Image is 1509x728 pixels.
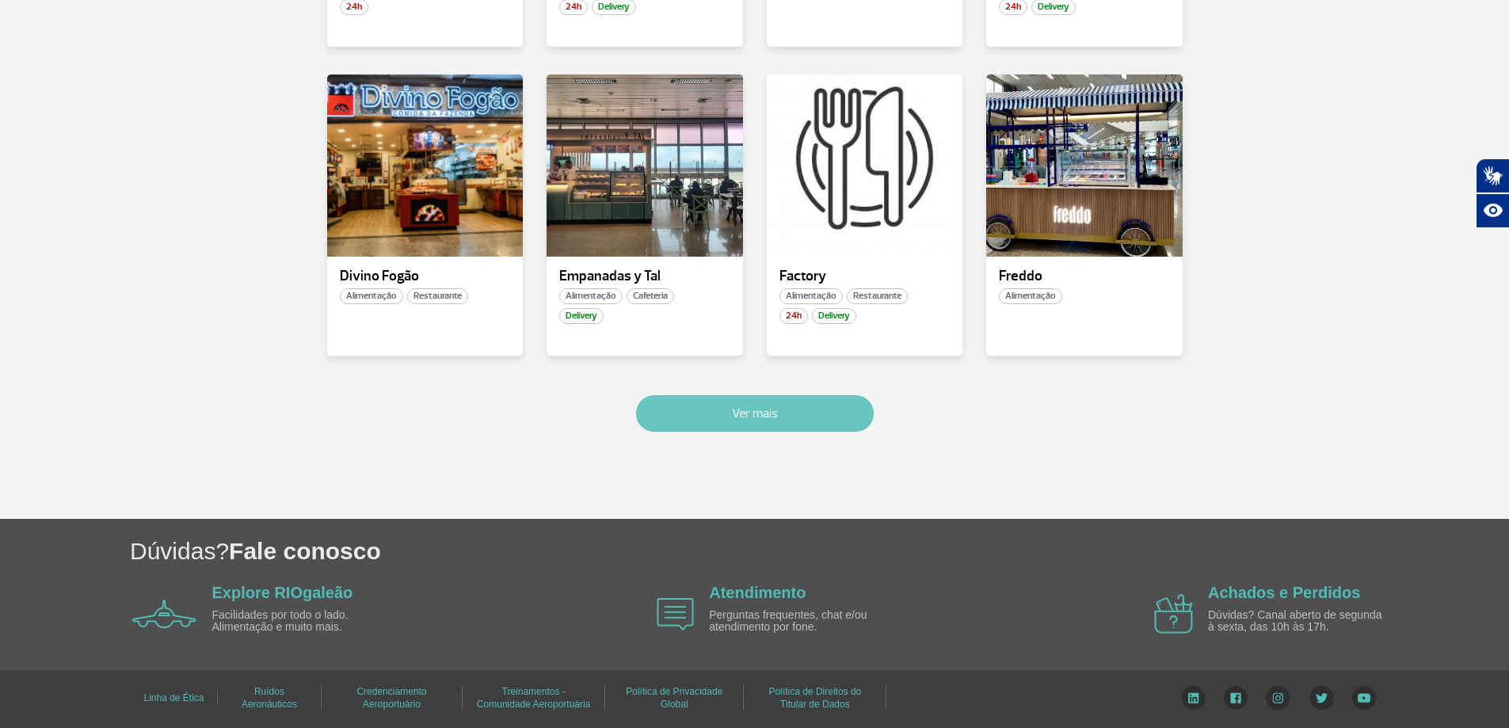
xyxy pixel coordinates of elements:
[407,288,468,304] span: Restaurante
[812,308,856,324] span: Delivery
[1476,158,1509,193] button: Abrir tradutor de língua de sinais.
[1309,686,1334,710] img: Twitter
[340,288,403,304] span: Alimentação
[229,538,381,564] span: Fale conosco
[143,687,204,709] a: Linha de Ética
[636,395,874,432] button: Ver mais
[657,598,694,631] img: airplane icon
[212,609,394,634] p: Facilidades por todo o lado. Alimentação e muito mais.
[627,288,674,304] span: Cafeteria
[130,535,1509,567] h1: Dúvidas?
[477,680,590,715] a: Treinamentos - Comunidade Aeroportuária
[242,680,297,715] a: Ruídos Aeronáuticos
[709,584,806,601] a: Atendimento
[1181,686,1206,710] img: LinkedIn
[779,288,843,304] span: Alimentação
[626,680,722,715] a: Política de Privacidade Global
[559,308,604,324] span: Delivery
[559,288,623,304] span: Alimentação
[769,680,862,715] a: Política de Direitos do Titular de Dados
[132,600,196,628] img: airplane icon
[1476,193,1509,228] button: Abrir recursos assistivos.
[999,269,1170,284] p: Freddo
[999,288,1062,304] span: Alimentação
[779,308,808,324] span: 24h
[340,269,511,284] p: Divino Fogão
[356,680,426,715] a: Credenciamento Aeroportuário
[559,269,730,284] p: Empanadas y Tal
[1208,584,1360,601] a: Achados e Perdidos
[1208,609,1390,634] p: Dúvidas? Canal aberto de segunda à sexta, das 10h às 17h.
[212,584,353,601] a: Explore RIOgaleão
[1266,686,1290,710] img: Instagram
[709,609,891,634] p: Perguntas frequentes, chat e/ou atendimento por fone.
[1224,686,1248,710] img: Facebook
[1154,594,1193,634] img: airplane icon
[847,288,908,304] span: Restaurante
[779,269,951,284] p: Factory
[1476,158,1509,228] div: Plugin de acessibilidade da Hand Talk.
[1352,686,1376,710] img: YouTube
